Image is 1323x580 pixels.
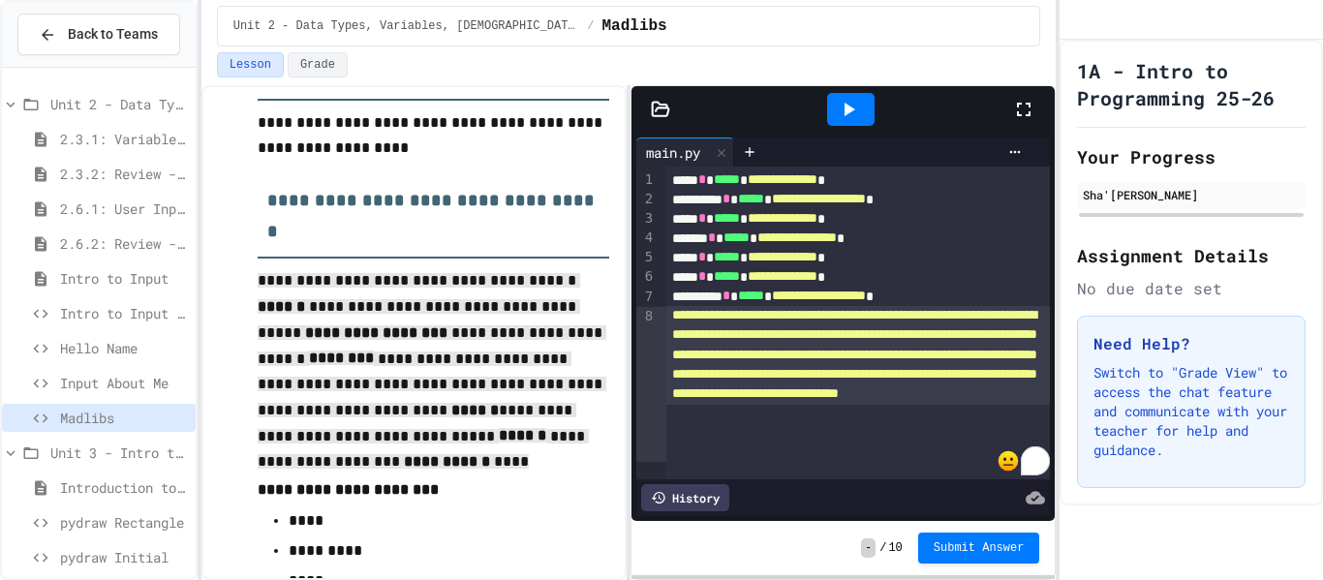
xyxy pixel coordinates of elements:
span: 2.3.2: Review - Variables and Data Types [60,164,188,184]
span: Input About Me [60,373,188,393]
span: Hello Name [60,338,188,358]
div: main.py [636,142,710,163]
span: pydraw Rectangle [60,512,188,533]
span: Intro to Input [60,268,188,289]
span: Unit 2 - Data Types, Variables, [DEMOGRAPHIC_DATA] [50,94,188,114]
span: 2.6.1: User Input [60,198,188,219]
div: 7 [636,288,656,307]
span: - [861,538,876,558]
span: Introduction to pydraw [60,477,188,498]
div: 6 [636,267,656,287]
span: 2.6.2: Review - User Input [60,233,188,254]
div: 1 [636,170,656,190]
button: Lesson [217,52,284,77]
span: 2.3.1: Variables and Data Types [60,129,188,149]
div: History [641,484,729,511]
h2: Assignment Details [1077,242,1306,269]
h2: Your Progress [1077,143,1306,170]
h1: 1A - Intro to Programming 25-26 [1077,57,1306,111]
span: Submit Answer [934,540,1025,556]
span: 10 [888,540,902,556]
span: pydraw Initial [60,547,188,567]
div: Sha'[PERSON_NAME] [1083,186,1300,203]
div: No due date set [1077,277,1306,300]
button: Submit Answer [918,533,1040,564]
span: Madlibs [60,408,188,428]
span: Back to Teams [68,24,158,45]
span: Madlibs [601,15,666,38]
span: Unit 2 - Data Types, Variables, [DEMOGRAPHIC_DATA] [233,18,580,34]
div: main.py [636,137,734,167]
div: 5 [636,248,656,267]
div: 2 [636,190,656,209]
button: Back to Teams [17,14,180,55]
div: 3 [636,209,656,229]
span: / [879,540,886,556]
div: 8 [636,307,656,463]
span: Intro to Input Exercise [60,303,188,323]
h3: Need Help? [1093,332,1289,355]
span: / [587,18,594,34]
div: To enrich screen reader interactions, please activate Accessibility in Grammarly extension settings [666,167,1051,479]
button: Grade [288,52,348,77]
p: Switch to "Grade View" to access the chat feature and communicate with your teacher for help and ... [1093,363,1289,460]
div: 4 [636,229,656,248]
span: Unit 3 - Intro to Objects [50,443,188,463]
